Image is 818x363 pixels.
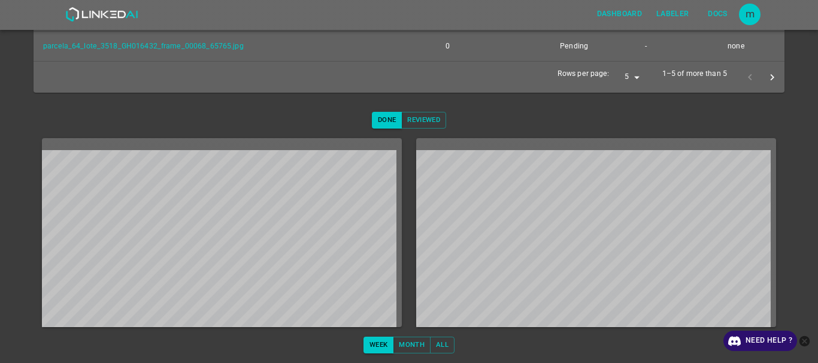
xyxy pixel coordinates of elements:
p: 1–5 of more than 5 [662,69,727,80]
button: next page [761,66,783,89]
td: - [635,31,718,62]
button: Month [393,337,431,353]
td: Pending [550,31,635,62]
button: Dashboard [592,4,647,24]
button: Open settings [739,4,761,25]
p: Rows per page: [558,69,610,80]
a: Docs [696,2,739,26]
button: Week [363,337,393,353]
div: 5 [614,69,643,86]
div: m [739,4,761,25]
a: parcela_64_lote_3518_GH016432_frame_00068_65765.jpg [43,42,244,50]
button: Done [372,112,402,129]
td: 0 [436,31,550,62]
a: Need Help ? [723,331,797,351]
button: close-help [797,331,812,351]
button: All [430,337,455,353]
img: LinkedAI [65,7,138,22]
a: Dashboard [590,2,649,26]
td: none [718,31,784,62]
a: Labeler [649,2,696,26]
button: Labeler [652,4,693,24]
button: Reviewed [401,112,446,129]
button: Docs [698,4,737,24]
